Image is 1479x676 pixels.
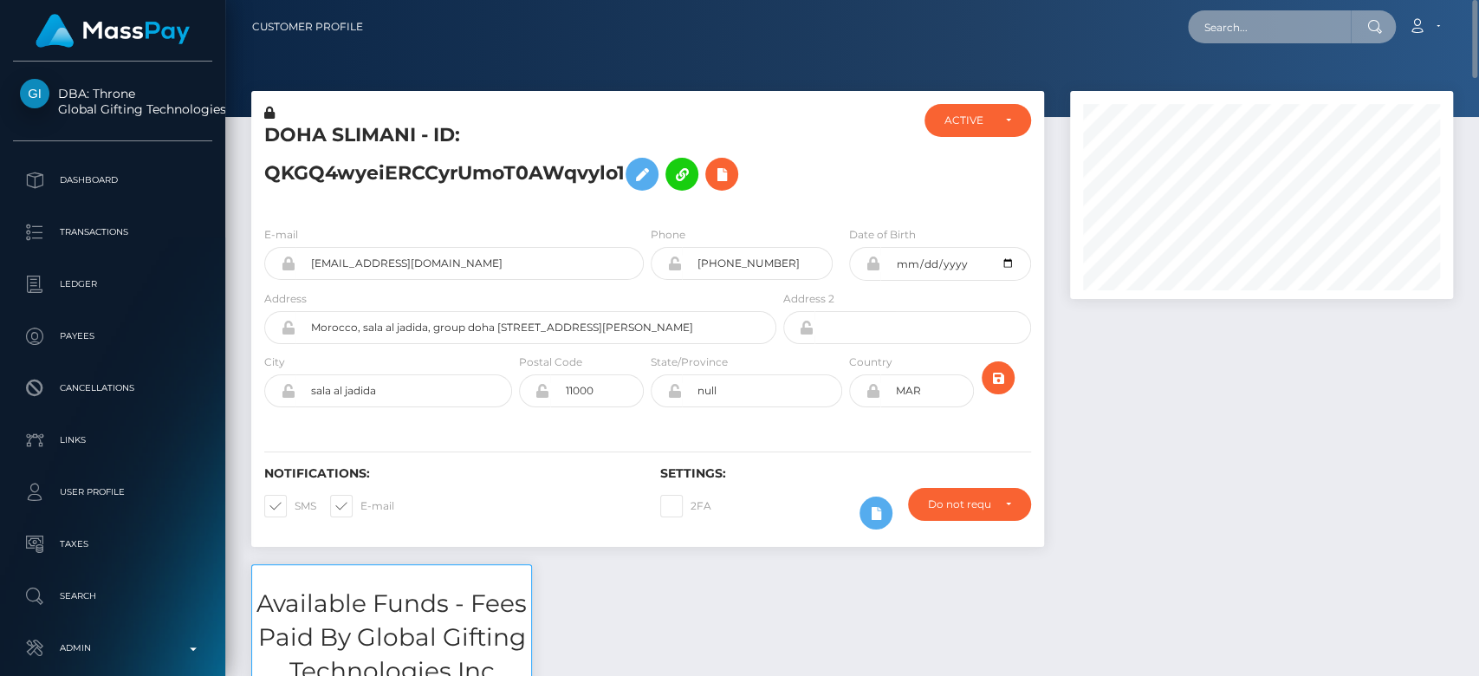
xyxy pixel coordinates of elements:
a: Admin [13,627,212,670]
div: Do not require [928,497,990,511]
label: Postal Code [519,354,582,370]
label: E-mail [264,227,298,243]
label: City [264,354,285,370]
div: ACTIVE [944,114,990,127]
p: Admin [20,635,205,661]
label: SMS [264,495,316,517]
label: 2FA [660,495,711,517]
p: Search [20,583,205,609]
label: Address [264,291,307,307]
p: Cancellations [20,375,205,401]
p: User Profile [20,479,205,505]
a: Transactions [13,211,212,254]
img: Global Gifting Technologies Inc [20,79,49,108]
a: Dashboard [13,159,212,202]
label: Phone [651,227,685,243]
a: User Profile [13,471,212,514]
p: Dashboard [20,167,205,193]
a: Customer Profile [252,9,363,45]
a: Links [13,419,212,462]
a: Payees [13,315,212,358]
img: MassPay Logo [36,14,190,48]
p: Payees [20,323,205,349]
a: Ledger [13,263,212,306]
p: Taxes [20,531,205,557]
label: Date of Birth [849,227,916,243]
p: Links [20,427,205,453]
label: Country [849,354,892,370]
h5: DOHA SLIMANI - ID: QKGQ4wyeiERCCyrUmoT0AWqvylo1 [264,122,767,199]
button: ACTIVE [924,104,1030,137]
a: Search [13,575,212,618]
label: E-mail [330,495,394,517]
h6: Settings: [660,466,1030,481]
p: Transactions [20,219,205,245]
button: Do not require [908,488,1030,521]
h6: Notifications: [264,466,634,481]
input: Search... [1188,10,1351,43]
a: Cancellations [13,367,212,410]
a: Taxes [13,523,212,566]
span: DBA: Throne Global Gifting Technologies Inc [13,86,212,117]
label: Address 2 [783,291,834,307]
p: Ledger [20,271,205,297]
label: State/Province [651,354,728,370]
